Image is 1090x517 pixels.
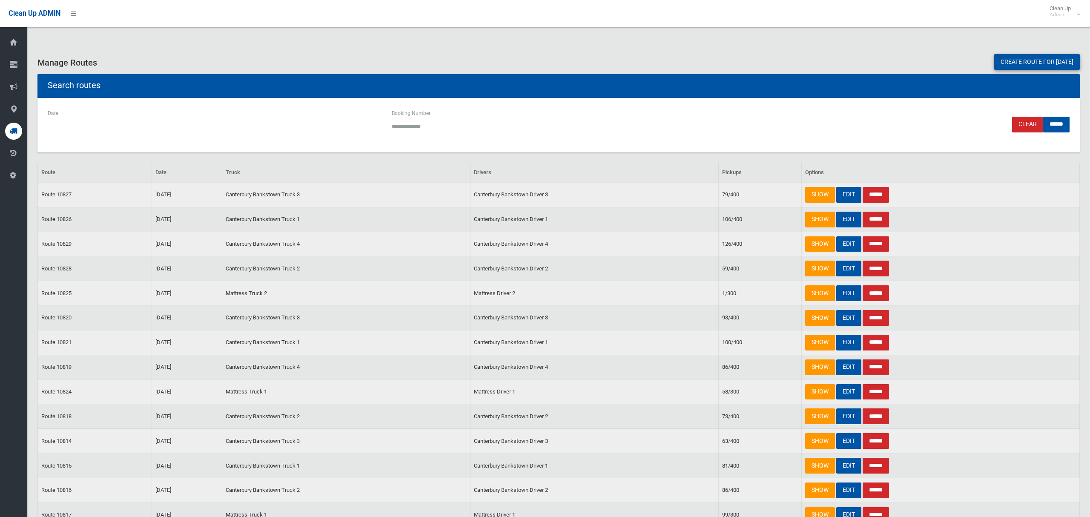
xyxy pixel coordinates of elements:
[470,281,718,306] td: Mattress Driver 2
[152,232,222,256] td: [DATE]
[38,478,152,503] td: Route 10816
[222,232,470,256] td: Canterbury Bankstown Truck 4
[9,9,60,17] span: Clean Up ADMIN
[152,355,222,379] td: [DATE]
[836,285,861,301] a: EDIT
[718,404,801,429] td: 73/400
[38,256,152,281] td: Route 10828
[222,207,470,232] td: Canterbury Bankstown Truck 1
[38,281,152,306] td: Route 10825
[152,454,222,478] td: [DATE]
[152,306,222,330] td: [DATE]
[805,236,835,252] a: SHOW
[48,109,58,118] label: Date
[470,207,718,232] td: Canterbury Bankstown Driver 1
[222,281,470,306] td: Mattress Truck 2
[836,187,861,203] a: EDIT
[152,330,222,355] td: [DATE]
[805,310,835,326] a: SHOW
[718,330,801,355] td: 100/400
[718,163,801,182] th: Pickups
[805,384,835,400] a: SHOW
[38,330,152,355] td: Route 10821
[222,306,470,330] td: Canterbury Bankstown Truck 3
[718,207,801,232] td: 106/400
[718,355,801,379] td: 86/400
[805,483,835,498] a: SHOW
[38,454,152,478] td: Route 10815
[1045,5,1079,18] span: Clean Up
[994,54,1080,70] a: Create route for [DATE]
[470,256,718,281] td: Canterbury Bankstown Driver 2
[222,454,470,478] td: Canterbury Bankstown Truck 1
[152,429,222,454] td: [DATE]
[718,429,801,454] td: 63/400
[470,330,718,355] td: Canterbury Bankstown Driver 1
[805,261,835,276] a: SHOW
[470,454,718,478] td: Canterbury Bankstown Driver 1
[802,163,1080,182] th: Options
[37,58,1080,67] h3: Manage Routes
[805,285,835,301] a: SHOW
[222,330,470,355] td: Canterbury Bankstown Truck 1
[805,187,835,203] a: SHOW
[805,433,835,449] a: SHOW
[718,454,801,478] td: 81/400
[470,163,718,182] th: Drivers
[38,306,152,330] td: Route 10820
[470,182,718,207] td: Canterbury Bankstown Driver 3
[805,212,835,227] a: SHOW
[836,310,861,326] a: EDIT
[470,478,718,503] td: Canterbury Bankstown Driver 2
[392,109,430,118] label: Booking Number
[152,404,222,429] td: [DATE]
[836,408,861,424] a: EDIT
[718,182,801,207] td: 79/400
[470,404,718,429] td: Canterbury Bankstown Driver 2
[152,163,222,182] th: Date
[38,163,152,182] th: Route
[836,212,861,227] a: EDIT
[152,281,222,306] td: [DATE]
[38,379,152,404] td: Route 10824
[805,335,835,350] a: SHOW
[836,236,861,252] a: EDIT
[152,207,222,232] td: [DATE]
[222,182,470,207] td: Canterbury Bankstown Truck 3
[38,232,152,256] td: Route 10829
[1050,11,1071,18] small: Admin
[38,355,152,379] td: Route 10819
[470,429,718,454] td: Canterbury Bankstown Driver 3
[38,182,152,207] td: Route 10827
[718,379,801,404] td: 58/300
[152,182,222,207] td: [DATE]
[38,404,152,429] td: Route 10818
[38,207,152,232] td: Route 10826
[152,478,222,503] td: [DATE]
[152,256,222,281] td: [DATE]
[222,379,470,404] td: Mattress Truck 1
[805,408,835,424] a: SHOW
[718,232,801,256] td: 126/400
[836,483,861,498] a: EDIT
[222,478,470,503] td: Canterbury Bankstown Truck 2
[805,359,835,375] a: SHOW
[222,429,470,454] td: Canterbury Bankstown Truck 3
[718,478,801,503] td: 86/400
[470,306,718,330] td: Canterbury Bankstown Driver 3
[222,163,470,182] th: Truck
[38,429,152,454] td: Route 10814
[222,256,470,281] td: Canterbury Bankstown Truck 2
[805,458,835,474] a: SHOW
[718,306,801,330] td: 93/400
[470,232,718,256] td: Canterbury Bankstown Driver 4
[836,458,861,474] a: EDIT
[836,433,861,449] a: EDIT
[222,404,470,429] td: Canterbury Bankstown Truck 2
[222,355,470,379] td: Canterbury Bankstown Truck 4
[152,379,222,404] td: [DATE]
[1012,117,1043,132] a: Clear
[836,261,861,276] a: EDIT
[836,335,861,350] a: EDIT
[836,359,861,375] a: EDIT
